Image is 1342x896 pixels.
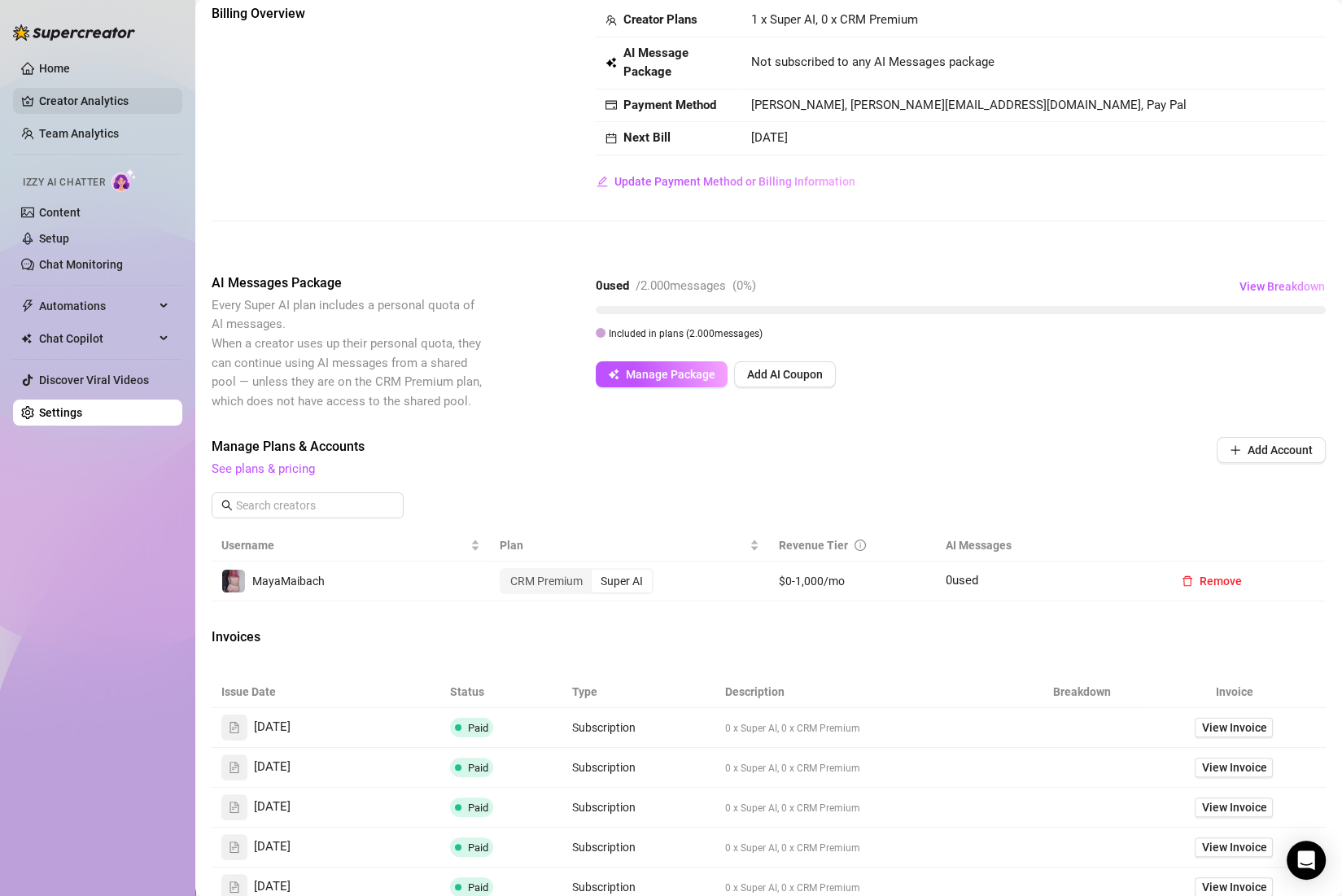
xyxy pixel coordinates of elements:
button: Add Account [1217,437,1326,463]
span: 0 x Super AI, 0 x CRM Premium [725,723,860,734]
span: [DATE] [254,798,291,817]
span: Paid [468,722,488,734]
a: Home [39,62,70,75]
a: Creator Analytics [39,88,169,114]
img: logo-BBDzfeDw.svg [13,24,135,41]
span: MayaMaibach [252,575,325,588]
span: file-text [229,722,240,733]
a: View Invoice [1195,758,1273,777]
span: View Invoice [1201,878,1266,896]
span: file-text [229,762,240,773]
span: Add AI Coupon [747,368,823,381]
span: Not subscribed to any AI Messages package [751,53,994,72]
span: 0 used [946,573,978,588]
span: thunderbolt [21,299,34,313]
th: Invoice [1143,676,1326,708]
span: 1 x Super AI, 0 x CRM Premium [751,12,918,27]
span: [DATE] [254,837,291,857]
span: View Invoice [1201,798,1266,816]
span: Subscription [572,761,636,774]
span: calendar [605,133,617,144]
a: View Invoice [1195,837,1273,857]
span: search [221,500,233,511]
a: Discover Viral Videos [39,374,149,387]
button: Add AI Coupon [734,361,836,387]
span: Izzy AI Chatter [23,175,105,190]
span: file-text [229,881,240,893]
span: delete [1182,575,1193,587]
img: Chat Copilot [21,333,32,344]
span: Manage Plans & Accounts [212,437,1106,457]
button: Manage Package [596,361,728,387]
span: file-text [229,841,240,853]
span: Plan [500,536,745,554]
td: $0-1,000/mo [769,562,936,601]
button: Update Payment Method or Billing Information [596,168,856,194]
span: credit-card [605,99,617,111]
span: Subscription [572,801,636,814]
strong: Creator Plans [623,12,697,27]
a: Content [39,206,81,219]
img: AI Chatter [111,168,137,192]
span: Subscription [572,881,636,894]
span: edit [597,176,608,187]
th: AI Messages [936,530,1159,562]
span: Every Super AI plan includes a personal quota of AI messages. When a creator uses up their person... [212,298,482,409]
span: AI Messages Package [212,273,485,293]
span: ( 0 %) [732,278,756,293]
span: [DATE] [254,718,291,737]
td: 0 x Super AI, 0 x CRM Premium [715,748,1021,788]
a: View Invoice [1195,718,1273,737]
span: Subscription [572,721,636,734]
span: Invoices [212,627,485,647]
span: team [605,15,617,26]
div: CRM Premium [501,570,592,592]
span: Subscription [572,841,636,854]
span: View Invoice [1201,758,1266,776]
span: plus [1230,444,1241,456]
span: Included in plans ( 2.000 messages) [609,328,763,339]
td: 0 x Super AI, 0 x CRM Premium [715,788,1021,828]
span: Add Account [1248,444,1313,457]
div: Super AI [592,570,652,592]
button: Remove [1169,568,1255,594]
span: Revenue Tier [779,539,848,552]
span: Chat Copilot [39,326,155,352]
th: Plan [490,530,768,562]
span: View Invoice [1201,838,1266,856]
span: file-text [229,802,240,813]
td: 0 x Super AI, 0 x CRM Premium [715,708,1021,748]
div: segmented control [500,568,654,594]
button: View Breakdown [1239,273,1326,299]
span: 0 x Super AI, 0 x CRM Premium [725,802,860,814]
a: Settings [39,406,82,419]
span: 0 x Super AI, 0 x CRM Premium [725,763,860,774]
span: Paid [468,802,488,814]
span: Paid [468,841,488,854]
span: Update Payment Method or Billing Information [614,175,855,188]
td: 0 x Super AI, 0 x CRM Premium [715,828,1021,868]
span: Manage Package [626,368,715,381]
th: Issue Date [212,676,440,708]
strong: Next Bill [623,130,671,145]
span: info-circle [855,540,866,551]
span: Automations [39,293,155,319]
span: View Invoice [1201,719,1266,736]
span: 0 x Super AI, 0 x CRM Premium [725,882,860,894]
span: View Breakdown [1239,280,1325,293]
img: MayaMaibach [222,570,245,592]
span: Remove [1200,575,1242,588]
th: Description [715,676,1021,708]
span: [DATE] [751,130,788,145]
a: Chat Monitoring [39,258,123,271]
span: Paid [468,881,488,894]
span: Paid [468,762,488,774]
th: Type [562,676,715,708]
th: Status [440,676,562,708]
span: / 2.000 messages [636,278,726,293]
div: Open Intercom Messenger [1287,841,1326,880]
a: View Invoice [1195,798,1273,817]
strong: Payment Method [623,98,716,112]
span: Username [221,536,467,554]
th: Breakdown [1021,676,1143,708]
